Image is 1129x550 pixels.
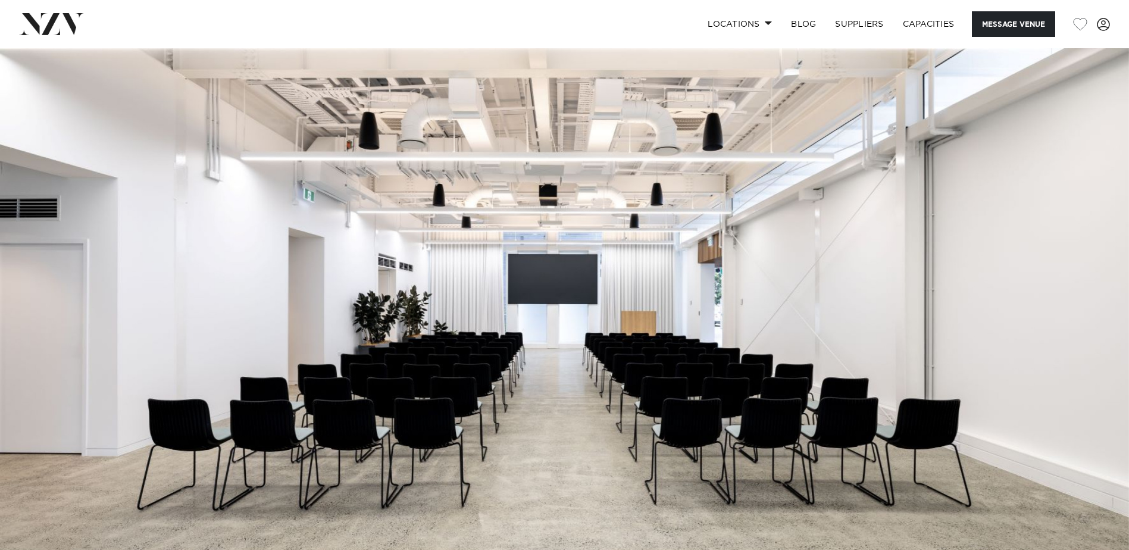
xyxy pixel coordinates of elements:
a: SUPPLIERS [825,11,893,37]
img: nzv-logo.png [19,13,84,35]
a: BLOG [781,11,825,37]
a: Capacities [893,11,964,37]
a: Locations [698,11,781,37]
button: Message Venue [972,11,1055,37]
